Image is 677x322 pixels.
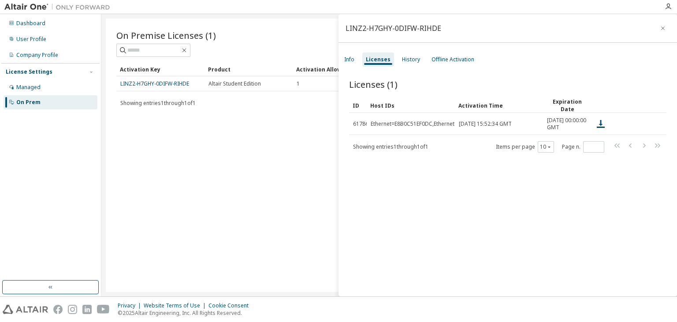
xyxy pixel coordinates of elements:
[353,120,368,127] span: 61786
[16,36,46,43] div: User Profile
[118,302,144,309] div: Privacy
[344,56,354,63] div: Info
[116,29,216,41] span: On Premise Licenses (1)
[402,56,420,63] div: History
[118,309,254,317] p: © 2025 Altair Engineering, Inc. All Rights Reserved.
[120,80,189,87] a: LINZ2-H7GHY-0DIFW-RIHDE
[53,305,63,314] img: facebook.svg
[3,305,48,314] img: altair_logo.svg
[371,120,558,127] div: Ethernet=E8B0C51EF0DC,Ethernet=E8B0C51EF0E0,Ethernet=CC28AA73790A
[547,117,588,131] span: [DATE] 00:00:00 GMT
[208,302,254,309] div: Cookie Consent
[353,98,363,112] div: ID
[82,305,92,314] img: linkedin.svg
[120,99,196,107] span: Showing entries 1 through 1 of 1
[4,3,115,11] img: Altair One
[120,62,201,76] div: Activation Key
[349,78,398,90] span: Licenses (1)
[496,141,554,153] span: Items per page
[296,62,377,76] div: Activation Allowed
[16,20,45,27] div: Dashboard
[6,68,52,75] div: License Settings
[208,62,289,76] div: Product
[370,98,451,112] div: Host IDs
[16,99,41,106] div: On Prem
[459,120,512,127] span: [DATE] 15:52:34 GMT
[68,305,77,314] img: instagram.svg
[540,143,552,150] button: 10
[431,56,474,63] div: Offline Activation
[208,80,261,87] span: Altair Student Edition
[458,98,539,112] div: Activation Time
[144,302,208,309] div: Website Terms of Use
[562,141,604,153] span: Page n.
[297,80,300,87] span: 1
[97,305,110,314] img: youtube.svg
[16,84,41,91] div: Managed
[366,56,391,63] div: Licenses
[353,143,428,150] span: Showing entries 1 through 1 of 1
[16,52,58,59] div: Company Profile
[547,98,588,113] div: Expiration Date
[346,25,441,32] div: LINZ2-H7GHY-0DIFW-RIHDE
